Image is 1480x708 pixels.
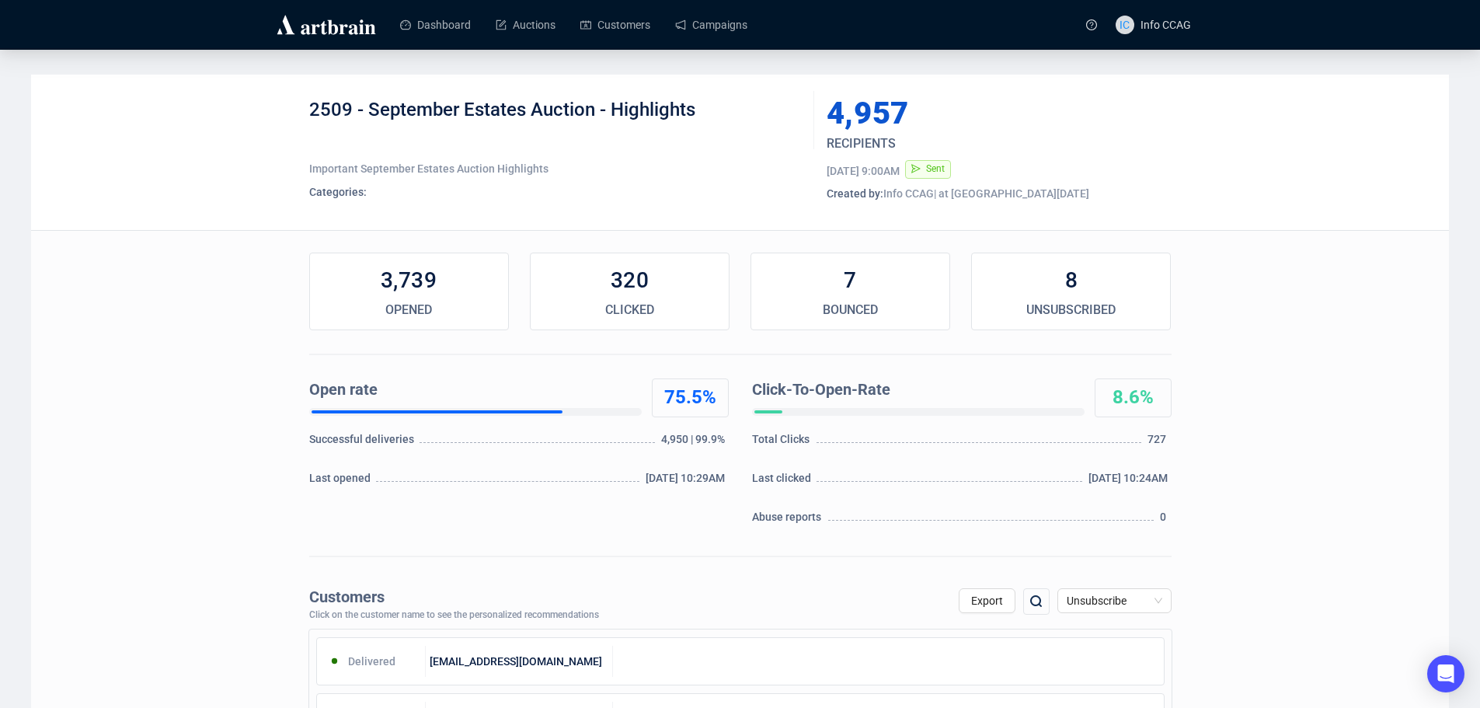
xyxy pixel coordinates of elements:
[274,12,378,37] img: logo
[1067,589,1162,612] span: Unsubscribe
[317,646,427,677] div: Delivered
[827,98,1099,129] div: 4,957
[1095,385,1171,410] div: 8.6%
[309,431,417,455] div: Successful deliveries
[926,163,945,174] span: Sent
[1120,16,1130,33] span: IC
[1088,470,1172,494] div: [DATE] 10:24AM
[751,265,949,296] div: 7
[1147,431,1171,455] div: 727
[751,301,949,319] div: BOUNCED
[309,98,803,145] div: 2509 - September Estates Auction - Highlights
[1427,655,1464,692] div: Open Intercom Messenger
[309,610,599,621] div: Click on the customer name to see the personalized recommendations
[827,163,900,179] div: [DATE] 9:00AM
[531,301,729,319] div: CLICKED
[309,588,599,606] div: Customers
[752,431,814,455] div: Total Clicks
[309,470,374,494] div: Last opened
[400,5,471,45] a: Dashboard
[310,301,508,319] div: OPENED
[971,595,1003,607] span: Export
[309,378,636,402] div: Open rate
[1160,509,1171,532] div: 0
[827,186,1172,201] div: Info CCAG | at [GEOGRAPHIC_DATA][DATE]
[309,186,367,198] span: Categories:
[675,5,747,45] a: Campaigns
[531,265,729,296] div: 320
[1140,19,1191,31] span: Info CCAG
[310,265,508,296] div: 3,739
[1086,19,1097,30] span: question-circle
[752,378,1078,402] div: Click-To-Open-Rate
[496,5,555,45] a: Auctions
[580,5,650,45] a: Customers
[426,646,613,677] div: [EMAIL_ADDRESS][DOMAIN_NAME]
[911,164,921,173] span: send
[752,470,815,494] div: Last clicked
[661,431,728,455] div: 4,950 | 99.9%
[959,588,1015,613] button: Export
[1027,592,1046,611] img: search.png
[309,161,803,176] div: Important September Estates Auction Highlights
[972,265,1170,296] div: 8
[827,187,883,200] span: Created by:
[827,134,1113,153] div: RECIPIENTS
[646,470,729,494] div: [DATE] 10:29AM
[752,509,826,532] div: Abuse reports
[972,301,1170,319] div: UNSUBSCRIBED
[653,385,728,410] div: 75.5%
